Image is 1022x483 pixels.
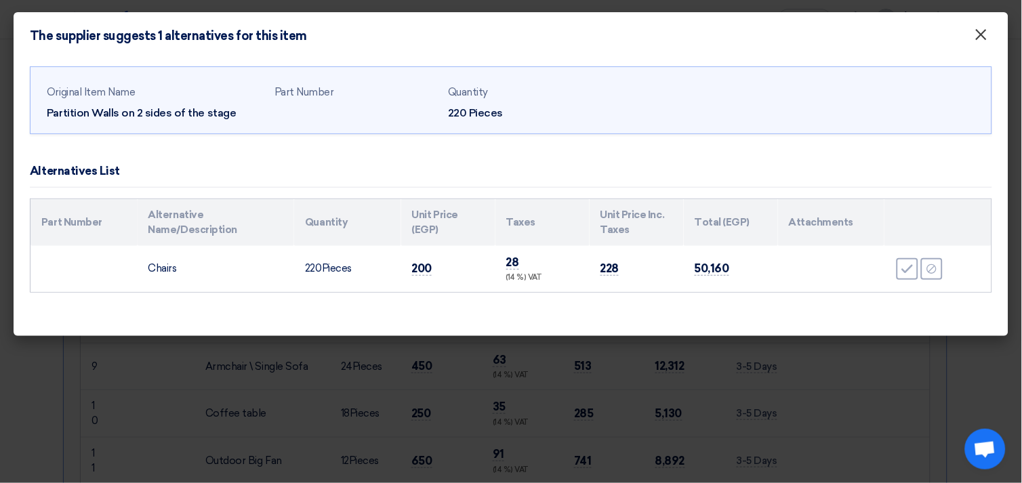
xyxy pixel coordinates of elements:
[965,429,1006,469] a: Open chat
[138,199,295,246] th: Alternative Name/Description
[294,199,401,246] th: Quantity
[778,199,885,246] th: Attachments
[274,85,437,100] div: Part Number
[590,199,684,246] th: Unit Price Inc. Taxes
[448,85,611,100] div: Quantity
[138,246,295,292] td: Chairs
[684,199,778,246] th: Total (EGP)
[412,261,432,276] span: 200
[506,272,579,284] div: (14 %) VAT
[448,105,611,121] div: 220 Pieces
[30,163,120,180] div: Alternatives List
[600,261,619,276] span: 228
[30,28,307,43] h4: The supplier suggests 1 alternatives for this item
[294,246,401,292] td: Pieces
[495,199,590,246] th: Taxes
[47,105,264,121] div: Partition Walls on 2 sides of the stage
[47,85,264,100] div: Original Item Name
[305,262,322,274] span: 220
[695,261,729,276] span: 50,160
[964,22,999,49] button: Close
[506,255,519,270] span: 28
[975,24,988,51] span: ×
[30,199,138,246] th: Part Number
[401,199,495,246] th: Unit Price (EGP)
